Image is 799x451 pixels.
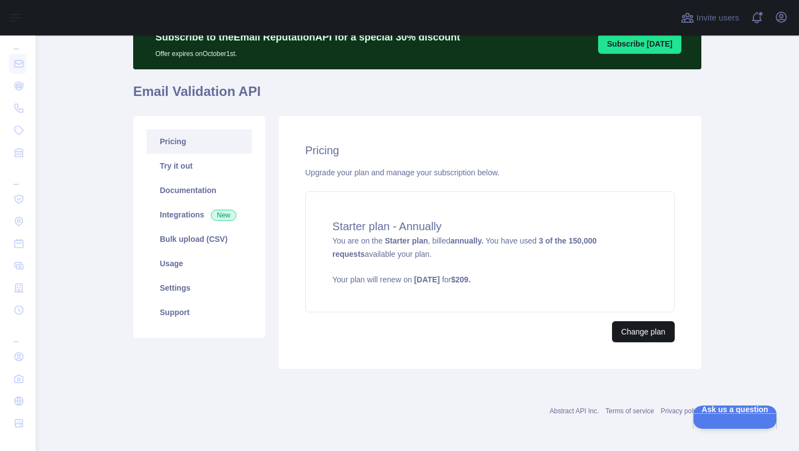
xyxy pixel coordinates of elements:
[679,9,741,27] button: Invite users
[605,407,654,415] a: Terms of service
[146,129,252,154] a: Pricing
[550,407,599,415] a: Abstract API Inc.
[9,165,27,187] div: ...
[146,251,252,276] a: Usage
[451,236,484,245] strong: annually.
[693,406,777,429] iframe: Help Scout Beacon - Open
[211,210,236,221] span: New
[146,276,252,300] a: Settings
[414,275,439,284] strong: [DATE]
[133,83,701,109] h1: Email Validation API
[451,275,471,284] strong: $ 209 .
[146,300,252,325] a: Support
[332,219,648,234] h4: Starter plan - Annually
[598,34,681,54] button: Subscribe [DATE]
[332,274,648,285] p: Your plan will renew on for
[696,12,739,24] span: Invite users
[146,154,252,178] a: Try it out
[146,202,252,227] a: Integrations New
[155,45,460,58] p: Offer expires on October 1st.
[9,322,27,344] div: ...
[305,143,675,158] h2: Pricing
[9,29,27,52] div: ...
[385,236,428,245] strong: Starter plan
[146,178,252,202] a: Documentation
[661,407,701,415] a: Privacy policy
[155,29,460,45] p: Subscribe to the Email Reputation API for a special 30 % discount
[332,236,648,285] span: You are on the , billed You have used available your plan.
[146,227,252,251] a: Bulk upload (CSV)
[612,321,675,342] button: Change plan
[305,167,675,178] div: Upgrade your plan and manage your subscription below.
